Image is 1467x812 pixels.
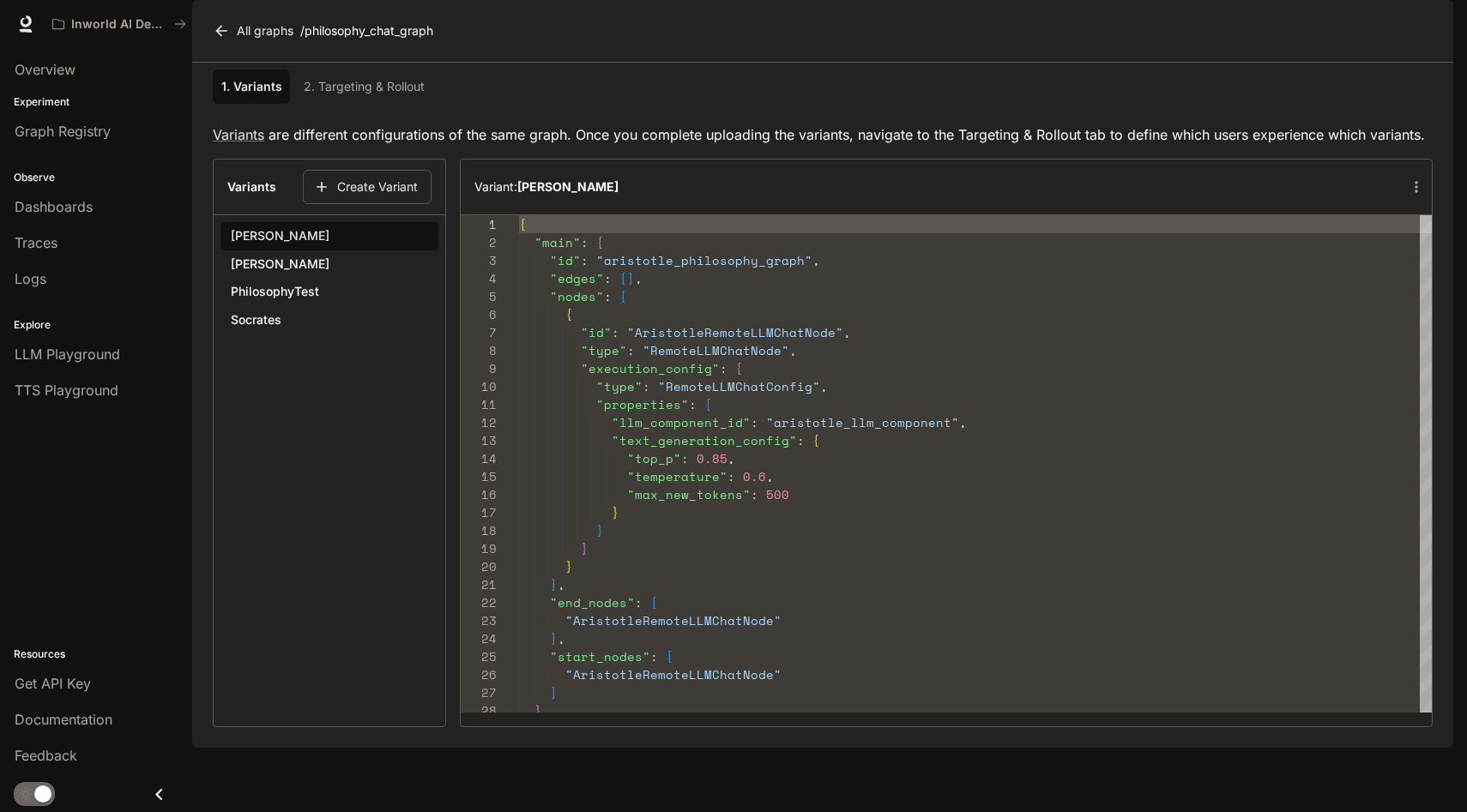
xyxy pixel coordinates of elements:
[71,17,167,32] p: Inworld AI Demos
[213,126,264,143] a: Variants
[635,269,643,287] span: ,
[581,233,589,251] span: :
[643,377,650,395] span: :
[461,323,497,341] div: 7
[650,593,658,611] span: [
[666,647,673,665] span: [
[461,557,497,575] div: 20
[604,287,612,305] span: :
[743,467,766,485] span: 0.6
[843,323,851,341] span: ,
[612,503,619,521] span: }
[812,251,820,269] span: ,
[766,485,789,503] span: 500
[596,377,643,395] span: "type"
[565,557,573,575] span: }
[766,413,959,431] span: "aristotle_llm_component"
[550,251,581,269] span: "id"
[461,575,497,593] div: 21
[542,701,550,719] span: ,
[720,359,727,377] span: :
[461,359,497,377] div: 9
[461,305,497,323] div: 6
[627,449,681,467] span: "top_p"
[596,521,604,539] span: }
[461,467,497,485] div: 15
[550,629,558,647] span: ]
[604,269,612,287] span: :
[681,449,689,467] span: :
[627,269,635,287] span: ]
[220,250,438,279] button: [PERSON_NAME]
[209,14,300,48] a: All graphs
[565,665,782,683] span: "AristotleRemoteLLMChatNode"
[45,7,194,41] button: All workspaces
[300,22,433,39] p: / philosophy_chat_graph
[635,593,643,611] span: :
[581,539,589,557] span: }
[581,341,627,359] span: "type"
[550,593,635,611] span: "end_nodes"
[519,215,527,233] span: {
[213,69,1433,104] div: lab API tabs example
[534,701,542,719] span: }
[461,413,497,431] div: 12
[220,305,438,334] button: Socrates
[550,647,650,665] span: "start_nodes"
[959,413,967,431] span: ,
[461,251,497,269] div: 3
[596,251,812,269] span: "aristotle_philosophy_graph"
[461,431,497,449] div: 13
[461,665,497,683] div: 26
[619,269,627,287] span: [
[550,269,604,287] span: "edges"
[461,287,497,305] div: 5
[213,124,1433,145] p: are different configurations of the same graph. Once you complete uploading the variants, navigat...
[735,359,743,377] span: {
[627,323,843,341] span: "AristotleRemoteLLMChatNode"
[596,233,604,251] span: {
[474,178,619,195] h6: Variant:
[461,395,497,413] div: 11
[461,233,497,251] div: 2
[461,377,497,395] div: 10
[689,395,697,413] span: :
[461,611,497,629] div: 23
[581,323,612,341] span: "id"
[751,413,758,431] span: :
[461,215,497,233] div: 1
[704,395,712,413] span: {
[461,683,497,701] div: 27
[581,251,589,269] span: :
[550,575,558,593] span: ]
[461,629,497,647] div: 24
[612,413,751,431] span: "llm_component_id"
[565,305,573,323] span: {
[766,467,774,485] span: ,
[627,467,727,485] span: "temperature"
[627,485,751,503] span: "max_new_tokens"
[596,395,689,413] span: "properties"
[461,593,497,611] div: 22
[612,431,797,449] span: "text_generation_config"
[517,179,619,194] b: [PERSON_NAME]
[558,575,565,593] span: ,
[213,69,290,104] a: 1. Variants
[461,449,497,467] div: 14
[461,647,497,665] div: 25
[797,431,805,449] span: :
[461,521,497,539] div: 18
[461,539,497,557] div: 19
[461,485,497,503] div: 16
[789,341,797,359] span: ,
[727,467,735,485] span: :
[461,341,497,359] div: 8
[461,503,497,521] div: 17
[461,269,497,287] div: 4
[612,323,619,341] span: :
[820,377,828,395] span: ,
[227,178,276,195] h6: Variants
[658,377,820,395] span: "RemoteLLMChatConfig"
[727,449,735,467] span: ,
[461,701,497,719] div: 28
